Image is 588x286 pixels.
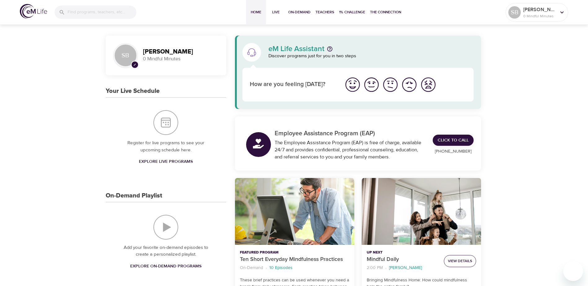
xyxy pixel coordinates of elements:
button: View Details [444,255,476,267]
span: Live [268,9,283,15]
p: How are you feeling [DATE]? [250,80,336,89]
li: · [385,264,387,272]
img: ok [382,76,399,93]
div: SB [508,6,521,19]
span: Teachers [316,9,334,15]
nav: breadcrumb [367,264,439,272]
h3: On-Demand Playlist [106,192,162,199]
p: Add your favorite on-demand episodes to create a personalized playlist. [118,244,214,258]
iframe: Button to launch messaging window [563,261,583,281]
p: 0 Mindful Minutes [143,55,219,63]
button: Mindful Daily [362,178,481,245]
p: Register for live programs to see your upcoming schedule here. [118,140,214,154]
button: I'm feeling ok [381,75,400,94]
p: [PHONE_NUMBER] [433,148,474,155]
button: I'm feeling good [362,75,381,94]
img: Your Live Schedule [153,110,178,135]
p: Discover programs just for you in two steps [268,53,474,60]
button: Ten Short Everyday Mindfulness Practices [235,178,354,245]
input: Find programs, teachers, etc... [68,6,136,19]
span: Explore On-Demand Programs [130,262,201,270]
button: I'm feeling great [343,75,362,94]
span: On-Demand [288,9,311,15]
p: Ten Short Everyday Mindfulness Practices [240,255,349,264]
a: Explore On-Demand Programs [128,261,204,272]
img: eM Life Assistant [247,47,257,57]
img: worst [420,76,437,93]
p: [PERSON_NAME] [389,265,422,271]
a: Click to Call [433,135,474,146]
p: Featured Program [240,250,349,255]
span: View Details [448,258,472,264]
p: 10 Episodes [269,265,293,271]
h3: Your Live Schedule [106,88,160,95]
p: 2:00 PM [367,265,383,271]
p: Mindful Daily [367,255,439,264]
span: Home [249,9,263,15]
p: Up Next [367,250,439,255]
img: great [344,76,361,93]
nav: breadcrumb [240,264,349,272]
p: Employee Assistance Program (EAP) [275,129,426,138]
img: good [363,76,380,93]
span: Explore Live Programs [139,158,193,166]
a: Explore Live Programs [136,156,195,167]
span: 1% Challenge [339,9,365,15]
img: logo [20,4,47,19]
span: Click to Call [438,136,469,144]
h3: [PERSON_NAME] [143,48,219,55]
li: · [266,264,267,272]
span: The Connection [370,9,401,15]
button: I'm feeling bad [400,75,419,94]
img: On-Demand Playlist [153,215,178,240]
p: On-Demand [240,265,263,271]
button: I'm feeling worst [419,75,438,94]
div: SB [113,43,138,68]
img: bad [401,76,418,93]
div: The Employee Assistance Program (EAP) is free of charge, available 24/7 and provides confidential... [275,139,426,161]
p: [PERSON_NAME] [523,6,556,13]
p: 0 Mindful Minutes [523,13,556,19]
p: eM Life Assistant [268,45,325,53]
